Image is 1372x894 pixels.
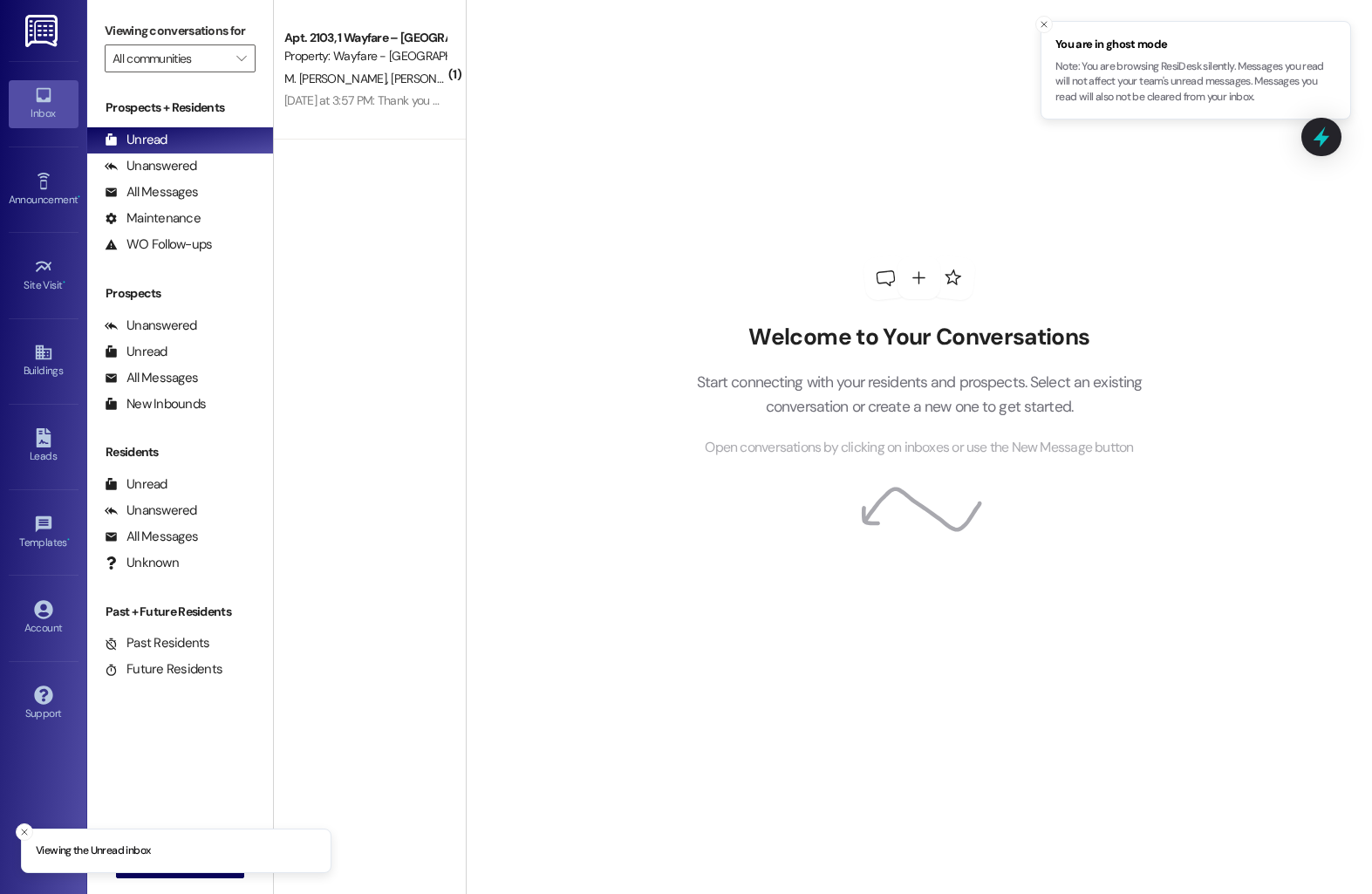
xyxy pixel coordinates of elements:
[670,370,1169,420] p: Start connecting with your residents and prospects. Select an existing conversation or create a n...
[36,843,150,859] p: Viewing the Unread inbox
[9,509,78,556] a: Templates •
[105,157,197,175] div: Unanswered
[705,437,1133,459] span: Open conversations by clicking on inboxes or use the New Message button
[670,324,1169,351] h2: Welcome to Your Conversations
[9,423,78,470] a: Leads
[105,209,201,228] div: Maintenance
[87,99,273,117] div: Prospects + Residents
[25,15,61,47] img: ResiDesk Logo
[87,603,273,621] div: Past + Future Residents
[284,29,446,47] div: Apt. 2103, 1 Wayfare – [GEOGRAPHIC_DATA]
[284,47,446,65] div: Property: Wayfare - [GEOGRAPHIC_DATA]
[105,131,167,149] div: Unread
[16,823,33,841] button: Close toast
[78,191,80,203] span: •
[105,475,167,494] div: Unread
[87,284,273,303] div: Prospects
[105,554,179,572] div: Unknown
[284,71,391,86] span: M. [PERSON_NAME]
[67,534,70,546] span: •
[9,80,78,127] a: Inbox
[9,338,78,385] a: Buildings
[63,276,65,289] span: •
[105,369,198,387] div: All Messages
[105,634,210,652] div: Past Residents
[105,528,198,546] div: All Messages
[9,595,78,642] a: Account
[1055,36,1336,53] span: You are in ghost mode
[9,680,78,727] a: Support
[105,343,167,361] div: Unread
[236,51,246,65] i: 
[1035,16,1053,33] button: Close toast
[105,317,197,335] div: Unanswered
[87,443,273,461] div: Residents
[1055,59,1336,106] p: Note: You are browsing ResiDesk silently. Messages you read will not affect your team's unread me...
[113,44,228,72] input: All communities
[105,235,212,254] div: WO Follow-ups
[105,183,198,201] div: All Messages
[105,395,206,413] div: New Inbounds
[105,660,222,679] div: Future Residents
[284,92,539,108] div: [DATE] at 3:57 PM: Thank you - I'll come get it soon!
[9,252,78,299] a: Site Visit •
[105,17,256,44] label: Viewing conversations for
[105,502,197,520] div: Unanswered
[391,71,478,86] span: [PERSON_NAME]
